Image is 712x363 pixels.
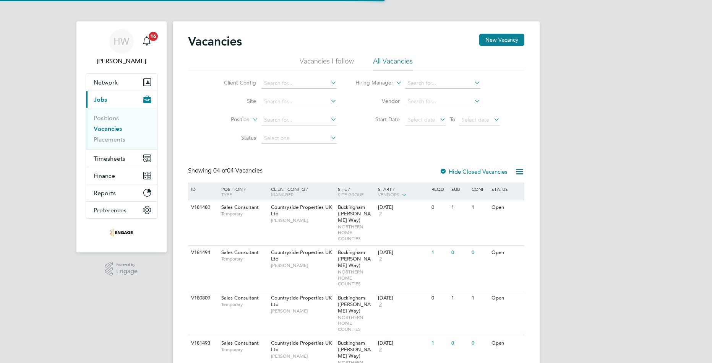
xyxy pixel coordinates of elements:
span: Temporary [221,301,267,308]
span: Sales Consultant [221,249,259,256]
nav: Main navigation [76,21,167,252]
span: [PERSON_NAME] [271,262,334,269]
span: Manager [271,191,294,197]
button: Timesheets [86,150,157,167]
span: Sales Consultant [221,295,259,301]
div: 1 [430,336,449,350]
span: Network [94,79,118,86]
div: Open [490,291,523,305]
span: Temporary [221,347,267,353]
div: 0 [430,200,449,215]
div: Reqd [430,182,449,195]
a: Powered byEngage [105,262,138,276]
div: 1 [430,246,449,260]
span: Select date [408,116,435,123]
label: Start Date [356,116,400,123]
span: 2 [378,347,383,353]
span: Temporary [221,256,267,262]
span: 2 [378,211,383,217]
div: Jobs [86,108,157,150]
span: 16 [149,32,158,41]
span: Buckingham ([PERSON_NAME] Way) [338,249,371,269]
span: Finance [94,172,115,179]
label: Status [212,134,256,141]
a: Vacancies [94,125,122,132]
div: [DATE] [378,295,428,301]
label: Vendor [356,98,400,104]
span: [PERSON_NAME] [271,308,334,314]
span: [PERSON_NAME] [271,217,334,223]
a: Placements [94,136,125,143]
span: Buckingham ([PERSON_NAME] Way) [338,204,371,223]
span: NORTHERN HOME COUNTIES [338,269,374,287]
div: Open [490,200,523,215]
span: 04 Vacancies [213,167,263,174]
span: Engage [116,268,138,275]
label: Hiring Manager [349,79,393,87]
div: 0 [430,291,449,305]
div: V180809 [189,291,216,305]
span: NORTHERN HOME COUNTIES [338,224,374,242]
div: Conf [470,182,490,195]
span: Countryside Properties UK Ltd [271,340,332,353]
div: 0 [449,336,469,350]
div: ID [189,182,216,195]
span: Powered by [116,262,138,268]
span: Type [221,191,232,197]
span: Select date [462,116,489,123]
div: Showing [188,167,264,175]
button: Preferences [86,202,157,218]
div: 1 [470,200,490,215]
div: Position / [216,182,269,201]
div: 0 [449,246,469,260]
label: Position [206,116,250,124]
div: 1 [449,200,469,215]
input: Select one [261,133,337,144]
input: Search for... [261,78,337,89]
button: Network [86,74,157,91]
span: Buckingham ([PERSON_NAME] Way) [338,340,371,359]
span: 04 of [213,167,227,174]
div: 0 [470,336,490,350]
span: 2 [378,256,383,262]
span: Temporary [221,211,267,217]
span: Reports [94,189,116,197]
a: HW[PERSON_NAME] [86,29,157,66]
div: Open [490,246,523,260]
div: 1 [449,291,469,305]
div: [DATE] [378,340,428,347]
div: Client Config / [269,182,336,201]
a: Go to home page [86,226,157,239]
div: 0 [470,246,490,260]
span: To [448,114,457,124]
h2: Vacancies [188,34,242,49]
div: V181480 [189,200,216,215]
span: Site Group [338,191,364,197]
div: Open [490,336,523,350]
span: Vendors [378,191,399,197]
button: New Vacancy [479,34,524,46]
div: 1 [470,291,490,305]
input: Search for... [405,78,480,89]
span: Countryside Properties UK Ltd [271,204,332,217]
img: uandp-logo-retina.png [110,226,133,239]
span: [PERSON_NAME] [271,353,334,359]
div: V181493 [189,336,216,350]
div: V181494 [189,246,216,260]
span: Timesheets [94,155,125,162]
span: Buckingham ([PERSON_NAME] Way) [338,295,371,314]
span: Sales Consultant [221,204,259,210]
input: Search for... [261,96,337,107]
div: [DATE] [378,204,428,211]
div: Site / [336,182,376,201]
span: 2 [378,301,383,308]
a: Positions [94,114,119,122]
span: Preferences [94,207,127,214]
div: [DATE] [378,249,428,256]
span: Sales Consultant [221,340,259,346]
span: Harry Wilson [86,57,157,66]
span: HW [114,36,129,46]
li: Vacancies I follow [300,57,354,70]
button: Jobs [86,91,157,108]
a: 16 [139,29,154,54]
